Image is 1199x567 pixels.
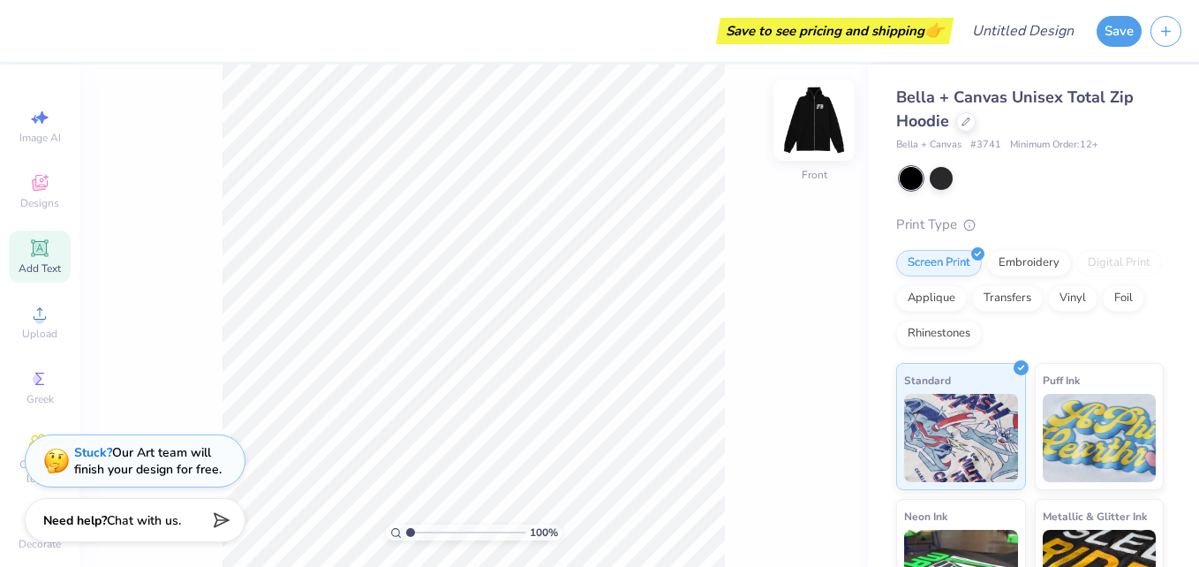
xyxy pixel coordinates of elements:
[987,250,1071,276] div: Embroidery
[896,87,1134,132] span: Bella + Canvas Unisex Total Zip Hoodie
[779,85,849,155] img: Front
[896,321,982,347] div: Rhinestones
[74,444,112,461] strong: Stuck?
[22,327,57,341] span: Upload
[896,250,982,276] div: Screen Print
[1097,16,1142,47] button: Save
[802,167,827,183] div: Front
[19,131,61,145] span: Image AI
[970,138,1001,153] span: # 3741
[43,512,107,529] strong: Need help?
[896,215,1164,235] div: Print Type
[74,444,222,478] div: Our Art team will finish your design for free.
[720,18,949,44] div: Save to see pricing and shipping
[1048,285,1097,312] div: Vinyl
[1043,394,1157,482] img: Puff Ink
[904,394,1018,482] img: Standard
[904,371,951,389] span: Standard
[1010,138,1098,153] span: Minimum Order: 12 +
[26,392,54,406] span: Greek
[20,196,59,210] span: Designs
[1076,250,1162,276] div: Digital Print
[904,507,947,525] span: Neon Ink
[924,19,944,41] span: 👉
[1103,285,1144,312] div: Foil
[896,285,967,312] div: Applique
[896,138,961,153] span: Bella + Canvas
[1043,371,1080,389] span: Puff Ink
[530,525,558,541] span: 100 %
[19,537,61,551] span: Decorate
[958,13,1088,49] input: Untitled Design
[107,512,181,529] span: Chat with us.
[1043,507,1147,525] span: Metallic & Glitter Ink
[9,457,71,486] span: Clipart & logos
[19,261,61,276] span: Add Text
[972,285,1043,312] div: Transfers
